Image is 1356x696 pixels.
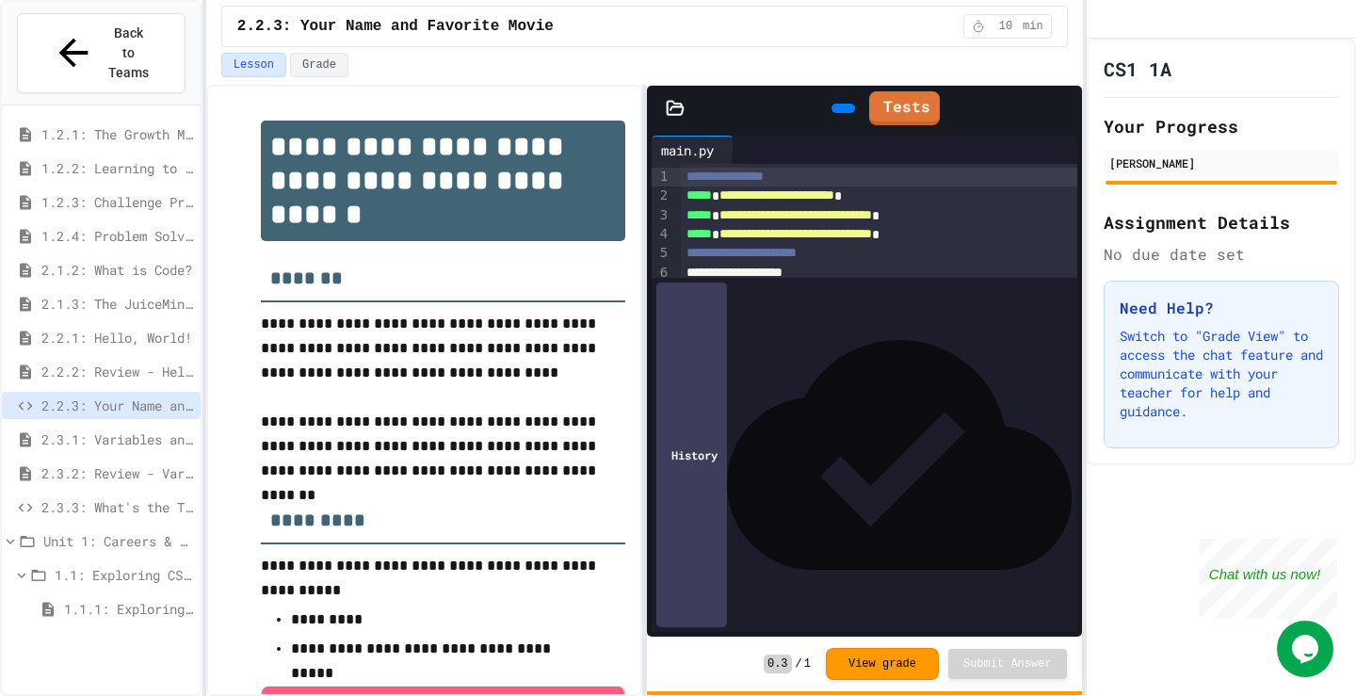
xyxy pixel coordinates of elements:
span: / [796,656,802,672]
span: 2.3.3: What's the Type? [41,497,193,517]
button: Grade [290,53,348,77]
button: Back to Teams [17,13,186,93]
h3: Need Help? [1120,297,1323,319]
span: 2.2.3: Your Name and Favorite Movie [237,15,554,38]
div: 6 [652,264,670,283]
span: 2.2.3: Your Name and Favorite Movie [41,396,193,415]
span: 1 [804,656,811,672]
p: Switch to "Grade View" to access the chat feature and communicate with your teacher for help and ... [1120,327,1323,421]
div: 1 [652,168,670,186]
h1: CS1 1A [1104,56,1171,82]
span: 2.1.3: The JuiceMind IDE [41,294,193,314]
div: History [656,283,727,627]
span: 1.1.1: Exploring CS Careers [64,599,193,619]
span: 2.3.2: Review - Variables and Data Types [41,463,193,483]
div: main.py [652,136,734,164]
button: View grade [826,648,939,680]
div: 2 [652,186,670,205]
span: 1.1: Exploring CS Careers [55,565,193,585]
span: 0.3 [764,655,792,673]
span: 10 [991,19,1021,34]
span: Back to Teams [106,24,151,83]
button: Submit Answer [948,649,1067,679]
h2: Assignment Details [1104,209,1339,235]
span: Submit Answer [963,656,1052,672]
div: 3 [652,206,670,225]
span: 2.2.1: Hello, World! [41,328,193,348]
span: 1.2.4: Problem Solving Practice [41,226,193,246]
span: 2.1.2: What is Code? [41,260,193,280]
iframe: chat widget [1277,621,1337,677]
div: main.py [652,140,723,160]
h2: Your Progress [1104,113,1339,139]
div: 5 [652,244,670,263]
span: 1.2.1: The Growth Mindset [41,124,193,144]
div: 4 [652,225,670,244]
span: Unit 1: Careers & Professionalism [43,531,193,551]
div: No due date set [1104,243,1339,266]
span: min [1023,19,1043,34]
a: Tests [869,91,940,125]
span: 1.2.3: Challenge Problem - The Bridge [41,192,193,212]
iframe: chat widget [1200,539,1337,619]
span: 1.2.2: Learning to Solve Hard Problems [41,158,193,178]
span: 2.3.1: Variables and Data Types [41,429,193,449]
button: Lesson [221,53,286,77]
div: [PERSON_NAME] [1109,154,1333,171]
span: 2.2.2: Review - Hello, World! [41,362,193,381]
